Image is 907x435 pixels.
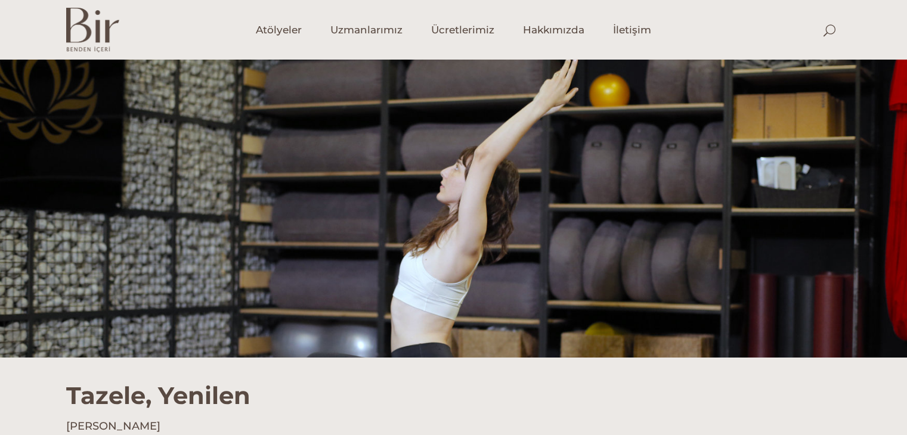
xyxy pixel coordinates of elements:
[256,23,302,37] span: Atölyeler
[431,23,494,37] span: Ücretlerimiz
[613,23,651,37] span: İletişim
[66,358,841,410] h1: Tazele, Yenilen
[523,23,584,37] span: Hakkımızda
[66,419,841,434] h4: [PERSON_NAME]
[330,23,403,37] span: Uzmanlarımız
